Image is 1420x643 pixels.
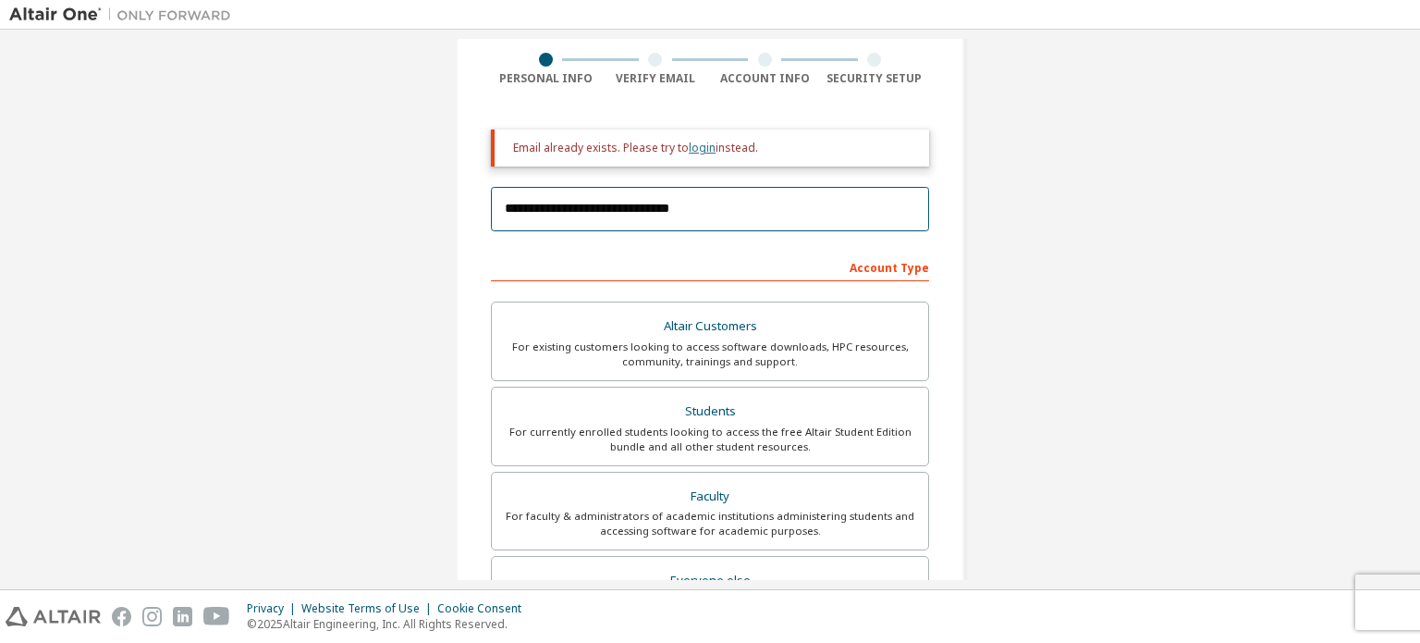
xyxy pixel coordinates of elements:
[142,607,162,626] img: instagram.svg
[247,601,301,616] div: Privacy
[513,141,914,155] div: Email already exists. Please try to instead.
[491,71,601,86] div: Personal Info
[437,601,532,616] div: Cookie Consent
[6,607,101,626] img: altair_logo.svg
[301,601,437,616] div: Website Terms of Use
[247,616,532,632] p: © 2025 Altair Engineering, Inc. All Rights Reserved.
[503,340,917,369] div: For existing customers looking to access software downloads, HPC resources, community, trainings ...
[710,71,820,86] div: Account Info
[503,484,917,510] div: Faculty
[820,71,930,86] div: Security Setup
[601,71,711,86] div: Verify Email
[503,399,917,425] div: Students
[203,607,230,626] img: youtube.svg
[491,252,929,281] div: Account Type
[689,140,716,155] a: login
[503,568,917,594] div: Everyone else
[112,607,131,626] img: facebook.svg
[173,607,192,626] img: linkedin.svg
[503,509,917,538] div: For faculty & administrators of academic institutions administering students and accessing softwa...
[503,425,917,454] div: For currently enrolled students looking to access the free Altair Student Edition bundle and all ...
[9,6,240,24] img: Altair One
[503,314,917,340] div: Altair Customers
